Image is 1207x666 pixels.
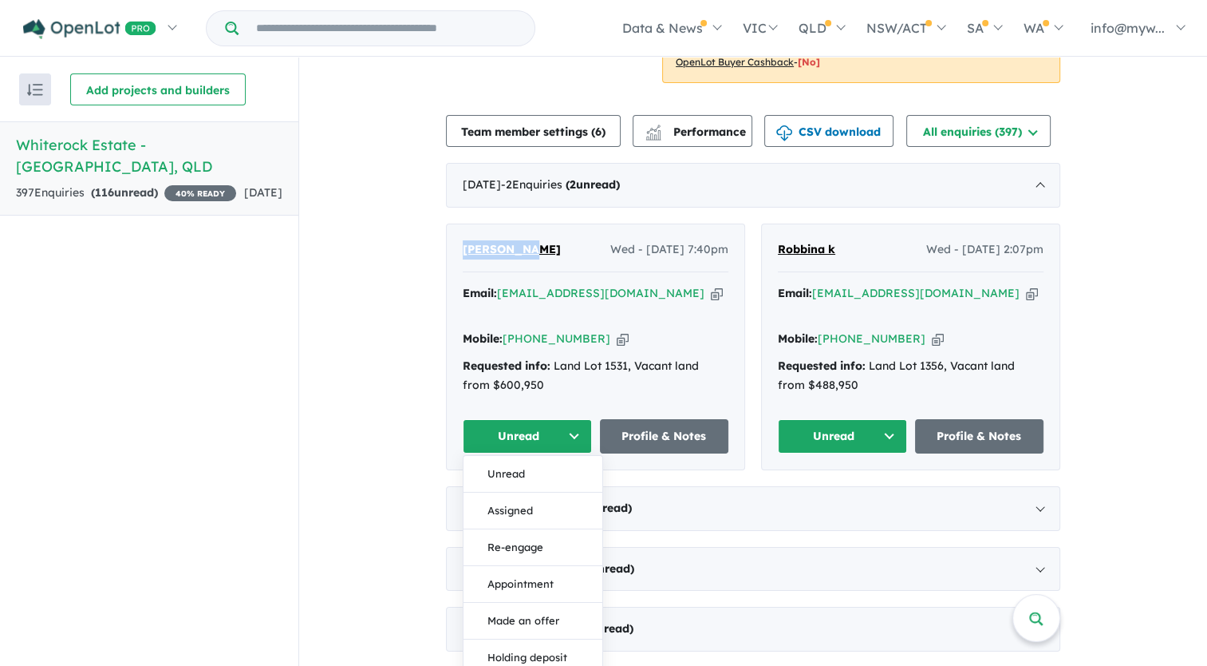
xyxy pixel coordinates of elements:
[778,286,812,300] strong: Email:
[463,603,602,640] button: Made an offer
[595,125,602,139] span: 6
[778,240,835,260] a: Robbina k
[648,125,746,139] span: Performance
[91,185,158,200] strong: ( unread)
[778,419,907,454] button: Unread
[798,56,820,68] span: [No]
[463,566,602,603] button: Appointment
[778,242,835,256] span: Robbina k
[446,486,1060,531] div: [DATE]
[610,240,728,260] span: Wed - [DATE] 7:40pm
[244,185,282,200] span: [DATE]
[463,242,561,256] span: [PERSON_NAME]
[926,240,1043,260] span: Wed - [DATE] 2:07pm
[776,125,792,141] img: download icon
[95,185,114,200] span: 116
[932,331,944,347] button: Copy
[778,357,1043,395] div: Land Lot 1356, Vacant land from $488,950
[566,177,620,192] strong: ( unread)
[764,115,893,147] button: CSV download
[906,115,1051,147] button: All enquiries (397)
[818,331,925,346] a: [PHONE_NUMBER]
[915,419,1044,454] a: Profile & Notes
[573,561,634,576] strong: ( unread)
[1026,285,1038,302] button: Copy
[1091,20,1165,36] span: info@myw...
[463,456,602,493] button: Unread
[633,115,752,147] button: Performance
[463,286,497,300] strong: Email:
[446,115,621,147] button: Team member settings (6)
[463,529,602,566] button: Re-engage
[463,331,503,346] strong: Mobile:
[778,331,818,346] strong: Mobile:
[503,331,610,346] a: [PHONE_NUMBER]
[501,177,620,192] span: - 2 Enquir ies
[242,11,531,46] input: Try estate name, suburb, builder or developer
[164,185,236,201] span: 40 % READY
[16,134,282,177] h5: Whiterock Estate - [GEOGRAPHIC_DATA] , QLD
[711,285,723,302] button: Copy
[570,177,576,192] span: 2
[446,163,1060,208] div: [DATE]
[16,184,236,203] div: 397 Enquir ies
[23,19,156,39] img: Openlot PRO Logo White
[463,493,602,529] button: Assigned
[600,419,729,454] a: Profile & Notes
[463,359,550,373] strong: Requested info:
[646,125,661,133] img: line-chart.svg
[463,240,561,260] a: [PERSON_NAME]
[497,286,704,300] a: [EMAIL_ADDRESS][DOMAIN_NAME]
[617,331,629,347] button: Copy
[463,419,592,454] button: Unread
[645,130,661,141] img: bar-chart.svg
[70,73,246,105] button: Add projects and builders
[812,286,1020,300] a: [EMAIL_ADDRESS][DOMAIN_NAME]
[778,359,866,373] strong: Requested info:
[446,607,1060,652] div: [DATE]
[676,56,794,68] u: OpenLot Buyer Cashback
[27,84,43,96] img: sort.svg
[446,547,1060,592] div: [DATE]
[463,357,728,395] div: Land Lot 1531, Vacant land from $600,950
